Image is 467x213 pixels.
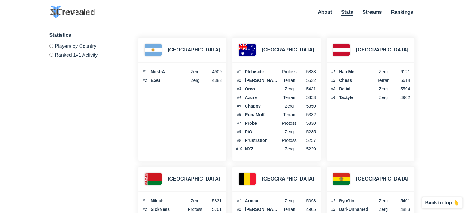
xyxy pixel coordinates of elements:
span: 5614 [392,78,410,82]
span: Chess [339,78,375,82]
p: Back to top 👆 [425,200,459,205]
h3: [GEOGRAPHIC_DATA] [262,175,314,183]
span: Protoss [186,207,204,211]
span: EGG [151,78,186,82]
span: Tactyle [339,95,375,100]
input: Ranked 1v1 Activity [49,53,53,57]
img: SC2 Revealed [49,6,95,18]
span: #2 [142,207,148,211]
span: #2 [330,207,337,211]
span: Zerg [280,87,298,91]
span: #3 [330,87,337,91]
span: #10 [235,147,242,151]
h3: [GEOGRAPHIC_DATA] [262,46,314,54]
span: Zerg [375,95,392,100]
span: Belial [339,87,375,91]
span: #1 [142,70,148,74]
span: 5594 [392,87,410,91]
span: Zerg [280,147,298,151]
span: #2 [142,78,148,82]
span: #2 [330,78,337,82]
span: 5431 [298,87,316,91]
span: #5 [235,104,242,108]
h3: [GEOGRAPHIC_DATA] [356,175,408,183]
h3: Statistics [49,32,123,39]
span: Zerg [280,104,298,108]
span: 5239 [298,147,316,151]
span: 5285 [298,130,316,134]
span: Chappy [245,104,280,108]
h3: [GEOGRAPHIC_DATA] [168,175,220,183]
span: [PERSON_NAME] [245,207,280,211]
span: HateMe [339,70,375,74]
span: #3 [235,87,242,91]
a: Stats [341,10,353,16]
span: #4 [330,96,337,99]
span: Zerg [186,78,204,82]
span: #7 [235,121,242,125]
span: Azure [245,95,280,100]
span: 5701 [204,207,222,211]
span: 5831 [204,199,222,203]
span: #4 [235,96,242,99]
span: Zerg [280,130,298,134]
span: [PERSON_NAME] [245,78,280,82]
span: 4883 [392,207,410,211]
span: Nikich [151,199,186,203]
span: Protoss [280,70,298,74]
span: 5838 [298,70,316,74]
span: Terran [375,78,392,82]
span: 5353 [298,95,316,100]
span: #1 [235,199,242,203]
span: Zerg [375,207,392,211]
span: Zerg [186,70,204,74]
span: RunaMoK [245,112,280,117]
span: SickNess [151,207,186,211]
span: Zerg [280,199,298,203]
span: #8 [235,130,242,134]
span: PiG [245,130,280,134]
a: Streams [362,10,382,15]
span: Frustration [245,138,280,143]
span: 5257 [298,138,316,143]
span: 5350 [298,104,316,108]
span: Terran [280,207,298,211]
span: 4905 [298,207,316,211]
span: 4383 [204,78,222,82]
label: Ranked 1v1 Activity [49,50,123,58]
span: #9 [235,139,242,142]
span: Zerg [375,87,392,91]
span: Plebiside [245,70,280,74]
span: NostrA [151,70,186,74]
span: 6121 [392,70,410,74]
label: Players by Country [49,44,123,50]
span: #1 [235,70,242,74]
span: Armax [245,199,280,203]
a: Rankings [391,10,413,15]
span: 4909 [204,70,222,74]
span: RyoGin [339,199,375,203]
span: Terran [280,95,298,100]
span: Zerg [375,199,392,203]
span: Zerg [375,70,392,74]
span: #1 [330,199,337,203]
span: #6 [235,113,242,116]
span: #2 [235,207,242,211]
span: DarkUnnamed [339,207,375,211]
h3: [GEOGRAPHIC_DATA] [168,46,220,54]
span: 5332 [298,112,316,117]
span: 5098 [298,199,316,203]
span: 4902 [392,95,410,100]
span: NXZ [245,147,280,151]
span: #2 [235,78,242,82]
span: Protoss [280,138,298,143]
span: #1 [142,199,148,203]
span: #1 [330,70,337,74]
span: Oreo [245,87,280,91]
span: terran [280,78,298,82]
span: Terran [280,112,298,117]
h3: [GEOGRAPHIC_DATA] [356,46,408,54]
span: 5401 [392,199,410,203]
span: 5330 [298,121,316,125]
span: Probe [245,121,280,125]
